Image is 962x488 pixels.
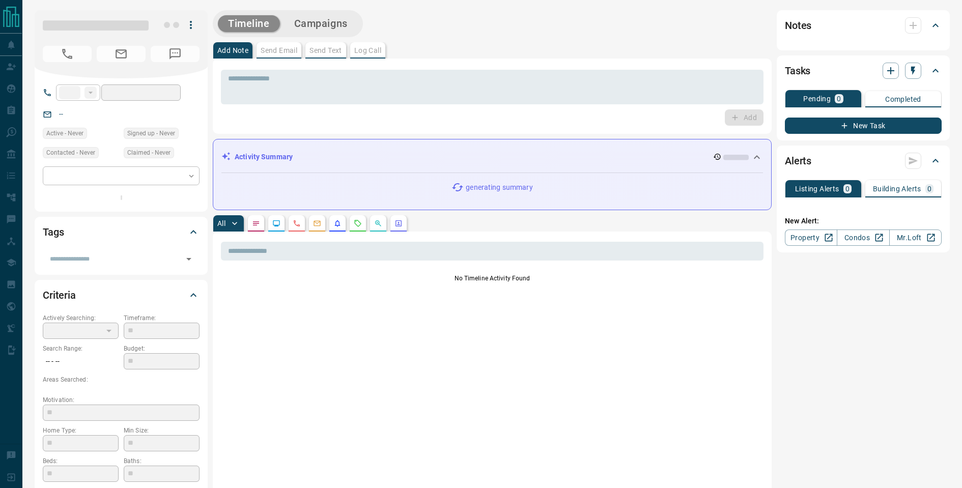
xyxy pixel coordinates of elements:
div: Alerts [785,149,942,173]
p: Add Note [217,47,248,54]
svg: Calls [293,219,301,227]
div: Activity Summary [221,148,763,166]
p: Pending [803,95,831,102]
p: Completed [885,96,921,103]
h2: Tags [43,224,64,240]
p: 0 [927,185,931,192]
button: Timeline [218,15,280,32]
p: generating summary [466,182,532,193]
span: Active - Never [46,128,83,138]
button: Campaigns [284,15,358,32]
p: Listing Alerts [795,185,839,192]
p: New Alert: [785,216,942,226]
svg: Agent Actions [394,219,403,227]
h2: Criteria [43,287,76,303]
button: Open [182,252,196,266]
svg: Listing Alerts [333,219,342,227]
p: All [217,220,225,227]
svg: Emails [313,219,321,227]
h2: Notes [785,17,811,34]
p: Motivation: [43,395,200,405]
a: Property [785,229,837,246]
p: Min Size: [124,426,200,435]
span: No Number [43,46,92,62]
p: -- - -- [43,353,119,370]
svg: Lead Browsing Activity [272,219,280,227]
a: -- [59,110,63,118]
svg: Requests [354,219,362,227]
a: Mr.Loft [889,229,942,246]
span: Contacted - Never [46,148,95,158]
div: Criteria [43,283,200,307]
p: Budget: [124,344,200,353]
svg: Opportunities [374,219,382,227]
div: Tasks [785,59,942,83]
p: No Timeline Activity Found [221,274,763,283]
p: 0 [845,185,850,192]
span: No Number [151,46,200,62]
p: Building Alerts [873,185,921,192]
p: Timeframe: [124,313,200,323]
svg: Notes [252,219,260,227]
p: Areas Searched: [43,375,200,384]
p: Baths: [124,456,200,466]
p: 0 [837,95,841,102]
h2: Tasks [785,63,810,79]
span: No Email [97,46,146,62]
button: New Task [785,118,942,134]
h2: Alerts [785,153,811,169]
p: Activity Summary [235,152,293,162]
a: Condos [837,229,889,246]
p: Home Type: [43,426,119,435]
div: Tags [43,220,200,244]
p: Search Range: [43,344,119,353]
span: Signed up - Never [127,128,175,138]
div: Notes [785,13,942,38]
span: Claimed - Never [127,148,171,158]
p: Beds: [43,456,119,466]
p: Actively Searching: [43,313,119,323]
